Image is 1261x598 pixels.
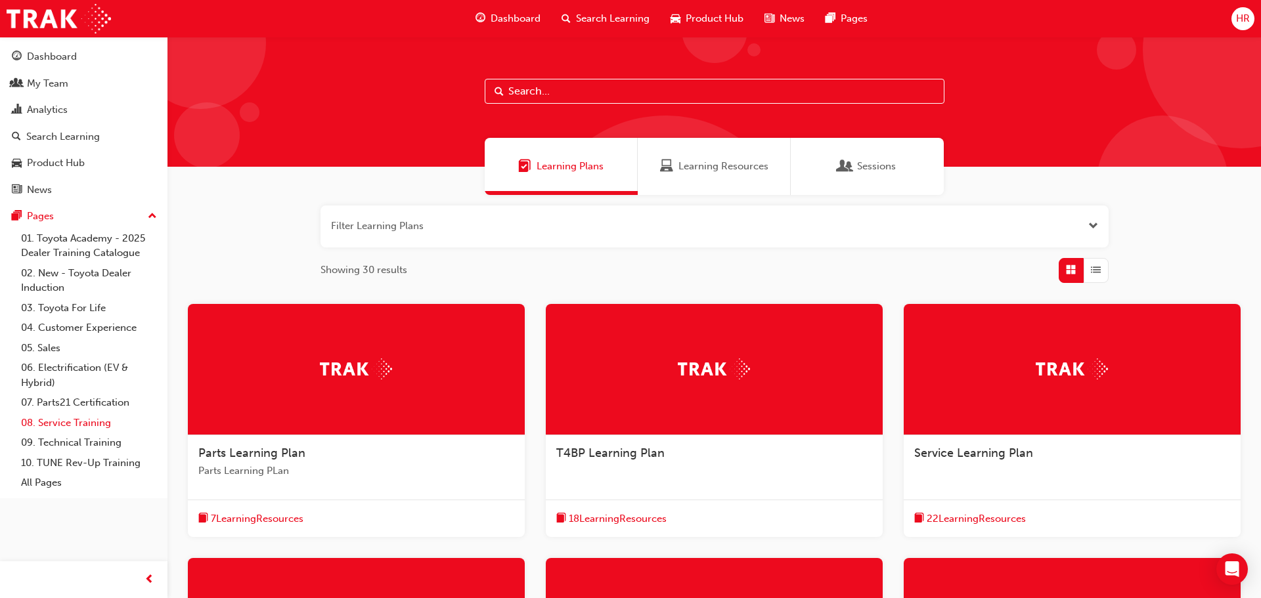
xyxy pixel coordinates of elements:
[16,318,162,338] a: 04. Customer Experience
[27,49,77,64] div: Dashboard
[754,5,815,32] a: news-iconNews
[914,511,1026,527] button: book-icon22LearningResources
[27,102,68,117] div: Analytics
[5,204,162,228] button: Pages
[518,159,531,174] span: Learning Plans
[12,78,22,90] span: people-icon
[188,304,525,538] a: TrakParts Learning PlanParts Learning PLanbook-icon7LearningResources
[16,433,162,453] a: 09. Technical Training
[671,11,680,27] span: car-icon
[198,511,208,527] span: book-icon
[556,511,667,527] button: book-icon18LearningResources
[927,511,1026,526] span: 22 Learning Resources
[1231,7,1254,30] button: HR
[211,511,303,526] span: 7 Learning Resources
[5,178,162,202] a: News
[320,358,392,379] img: Trak
[1091,263,1101,278] span: List
[12,158,22,169] span: car-icon
[16,338,162,358] a: 05. Sales
[5,125,162,149] a: Search Learning
[556,511,566,527] span: book-icon
[841,11,868,26] span: Pages
[465,5,551,32] a: guage-iconDashboard
[27,182,52,198] div: News
[12,211,22,223] span: pages-icon
[569,511,667,526] span: 18 Learning Resources
[27,76,68,91] div: My Team
[5,151,162,175] a: Product Hub
[686,11,743,26] span: Product Hub
[904,304,1241,538] a: TrakService Learning Planbook-icon22LearningResources
[914,511,924,527] span: book-icon
[556,446,665,460] span: T4BP Learning Plan
[12,131,21,143] span: search-icon
[780,11,805,26] span: News
[660,159,673,174] span: Learning Resources
[12,104,22,116] span: chart-icon
[27,156,85,171] div: Product Hub
[562,11,571,27] span: search-icon
[678,358,750,379] img: Trak
[638,138,791,195] a: Learning ResourcesLearning Resources
[914,446,1033,460] span: Service Learning Plan
[857,159,896,174] span: Sessions
[485,79,944,104] input: Search...
[1036,358,1108,379] img: Trak
[551,5,660,32] a: search-iconSearch Learning
[16,413,162,433] a: 08. Service Training
[12,184,22,196] span: news-icon
[5,42,162,204] button: DashboardMy TeamAnalyticsSearch LearningProduct HubNews
[27,209,54,224] div: Pages
[815,5,878,32] a: pages-iconPages
[678,159,768,174] span: Learning Resources
[5,98,162,122] a: Analytics
[16,228,162,263] a: 01. Toyota Academy - 2025 Dealer Training Catalogue
[791,138,944,195] a: SessionsSessions
[26,129,100,144] div: Search Learning
[576,11,650,26] span: Search Learning
[16,358,162,393] a: 06. Electrification (EV & Hybrid)
[148,208,157,225] span: up-icon
[1216,553,1248,585] div: Open Intercom Messenger
[7,4,111,33] img: Trak
[537,159,604,174] span: Learning Plans
[1066,263,1076,278] span: Grid
[546,304,883,538] a: TrakT4BP Learning Planbook-icon18LearningResources
[321,263,407,278] span: Showing 30 results
[16,393,162,413] a: 07. Parts21 Certification
[491,11,541,26] span: Dashboard
[16,473,162,493] a: All Pages
[826,11,835,27] span: pages-icon
[198,446,305,460] span: Parts Learning Plan
[485,138,638,195] a: Learning PlansLearning Plans
[1088,219,1098,234] button: Open the filter
[16,263,162,298] a: 02. New - Toyota Dealer Induction
[5,45,162,69] a: Dashboard
[144,572,154,588] span: prev-icon
[198,511,303,527] button: book-icon7LearningResources
[16,453,162,473] a: 10. TUNE Rev-Up Training
[495,84,504,99] span: Search
[764,11,774,27] span: news-icon
[5,72,162,96] a: My Team
[198,463,514,479] span: Parts Learning PLan
[1236,11,1250,26] span: HR
[839,159,852,174] span: Sessions
[476,11,485,27] span: guage-icon
[12,51,22,63] span: guage-icon
[16,298,162,318] a: 03. Toyota For Life
[660,5,754,32] a: car-iconProduct Hub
